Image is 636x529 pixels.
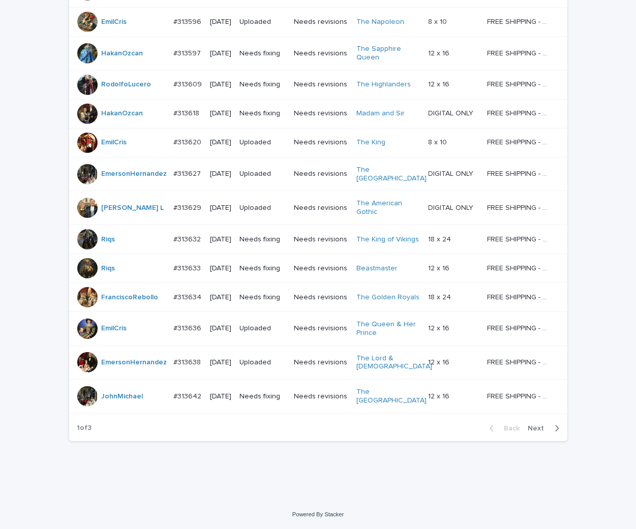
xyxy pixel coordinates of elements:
[102,49,143,58] a: HakanOzcan
[239,138,285,147] p: Uploaded
[210,204,231,212] p: [DATE]
[239,204,285,212] p: Uploaded
[102,293,159,302] a: FranciscoRebollo
[69,37,567,71] tr: HakanOzcan #313597#313597 [DATE]Needs fixingNeeds revisionsThe Sapphire Queen 12 x 1612 x 16 FREE...
[210,49,231,58] p: [DATE]
[487,233,553,244] p: FREE SHIPPING - preview in 1-2 business days, after your approval delivery will take 5-10 b.d.
[102,170,167,178] a: EmersonHernandez
[173,78,204,89] p: #313609
[69,416,100,441] p: 1 of 3
[294,358,349,367] p: Needs revisions
[102,138,127,147] a: EmilCris
[173,390,203,401] p: #313642
[487,16,553,26] p: FREE SHIPPING - preview in 1-2 business days, after your approval delivery will take 5-10 b.d.
[239,392,285,401] p: Needs fixing
[239,49,285,58] p: Needs fixing
[69,346,567,380] tr: EmersonHernandez #313638#313638 [DATE]UploadedNeeds revisionsThe Lord & [DEMOGRAPHIC_DATA] 12 x 1...
[173,47,203,58] p: #313597
[102,204,164,212] a: [PERSON_NAME] L
[69,8,567,37] tr: EmilCris #313596#313596 [DATE]UploadedNeeds revisionsThe Napoleon 8 x 108 x 10 FREE SHIPPING - pr...
[173,233,203,244] p: #313632
[69,99,567,128] tr: HakanOzcan #313618#313618 [DATE]Needs fixingNeeds revisionsMadam and Sir DIGITAL ONLYDIGITAL ONLY...
[429,107,476,118] p: DIGITAL ONLY
[487,262,553,273] p: FREE SHIPPING - preview in 1-2 business days, after your approval delivery will take 5-10 b.d.
[102,358,167,367] a: EmersonHernandez
[429,390,452,401] p: 12 x 16
[429,78,452,89] p: 12 x 16
[102,264,115,273] a: Riqs
[210,138,231,147] p: [DATE]
[210,324,231,333] p: [DATE]
[528,425,551,432] span: Next
[102,392,143,401] a: JohnMichael
[356,109,405,118] a: Madam and Sir
[239,109,285,118] p: Needs fixing
[69,283,567,312] tr: FranciscoRebollo #313634#313634 [DATE]Needs fixingNeeds revisionsThe Golden Royals 18 x 2418 x 24...
[356,388,427,405] a: The [GEOGRAPHIC_DATA]
[294,109,349,118] p: Needs revisions
[173,107,201,118] p: #313618
[239,18,285,26] p: Uploaded
[487,168,553,178] p: FREE SHIPPING - preview in 1-2 business days, after your approval delivery will take 5-10 b.d.
[487,78,553,89] p: FREE SHIPPING - preview in 1-2 business days, after your approval delivery will take 5-10 b.d.
[429,47,452,58] p: 12 x 16
[173,291,203,302] p: #313634
[69,157,567,191] tr: EmersonHernandez #313627#313627 [DATE]UploadedNeeds revisionsThe [GEOGRAPHIC_DATA] DIGITAL ONLYDI...
[429,168,476,178] p: DIGITAL ONLY
[498,425,520,432] span: Back
[294,49,349,58] p: Needs revisions
[173,16,203,26] p: #313596
[356,354,432,371] a: The Lord & [DEMOGRAPHIC_DATA]
[210,170,231,178] p: [DATE]
[356,264,398,273] a: Beastmaster
[239,264,285,273] p: Needs fixing
[429,202,476,212] p: DIGITAL ONLY
[487,202,553,212] p: FREE SHIPPING - preview in 1-2 business days, after your approval delivery will take 5-10 b.d.
[356,80,411,89] a: The Highlanders
[210,109,231,118] p: [DATE]
[173,262,203,273] p: #313633
[69,380,567,414] tr: JohnMichael #313642#313642 [DATE]Needs fixingNeeds revisionsThe [GEOGRAPHIC_DATA] 12 x 1612 x 16 ...
[210,18,231,26] p: [DATE]
[69,312,567,346] tr: EmilCris #313636#313636 [DATE]UploadedNeeds revisionsThe Queen & Her Prince 12 x 1612 x 16 FREE S...
[102,109,143,118] a: HakanOzcan
[69,191,567,225] tr: [PERSON_NAME] L #313629#313629 [DATE]UploadedNeeds revisionsThe American Gothic DIGITAL ONLYDIGIT...
[294,324,349,333] p: Needs revisions
[173,202,203,212] p: #313629
[487,322,553,333] p: FREE SHIPPING - preview in 1-2 business days, after your approval delivery will take 5-10 b.d.
[356,138,385,147] a: The King
[294,235,349,244] p: Needs revisions
[239,170,285,178] p: Uploaded
[210,264,231,273] p: [DATE]
[173,136,203,147] p: #313620
[487,107,553,118] p: FREE SHIPPING - preview in 1-2 business days, after your approval delivery will take 5-10 b.d.
[487,291,553,302] p: FREE SHIPPING - preview in 1-2 business days, after your approval delivery will take 5-10 b.d.
[210,80,231,89] p: [DATE]
[69,225,567,254] tr: Riqs #313632#313632 [DATE]Needs fixingNeeds revisionsThe King of Vikings 18 x 2418 x 24 FREE SHIP...
[69,70,567,99] tr: RodolfoLucero #313609#313609 [DATE]Needs fixingNeeds revisionsThe Highlanders 12 x 1612 x 16 FREE...
[294,138,349,147] p: Needs revisions
[102,80,152,89] a: RodolfoLucero
[294,204,349,212] p: Needs revisions
[487,47,553,58] p: FREE SHIPPING - preview in 1-2 business days, after your approval delivery will take 5-10 b.d.
[481,424,524,433] button: Back
[173,356,203,367] p: #313638
[356,166,427,183] a: The [GEOGRAPHIC_DATA]
[102,235,115,244] a: Riqs
[294,392,349,401] p: Needs revisions
[429,233,453,244] p: 18 x 24
[173,322,203,333] p: #313636
[239,80,285,89] p: Needs fixing
[239,324,285,333] p: Uploaded
[429,322,452,333] p: 12 x 16
[524,424,567,433] button: Next
[356,293,419,302] a: The Golden Royals
[429,262,452,273] p: 12 x 16
[487,136,553,147] p: FREE SHIPPING - preview in 1-2 business days, after your approval delivery will take 5-10 b.d.
[356,45,420,62] a: The Sapphire Queen
[487,356,553,367] p: FREE SHIPPING - preview in 1-2 business days, after your approval delivery will take 5-10 b.d.
[102,324,127,333] a: EmilCris
[292,511,344,517] a: Powered By Stacker
[102,18,127,26] a: EmilCris
[294,170,349,178] p: Needs revisions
